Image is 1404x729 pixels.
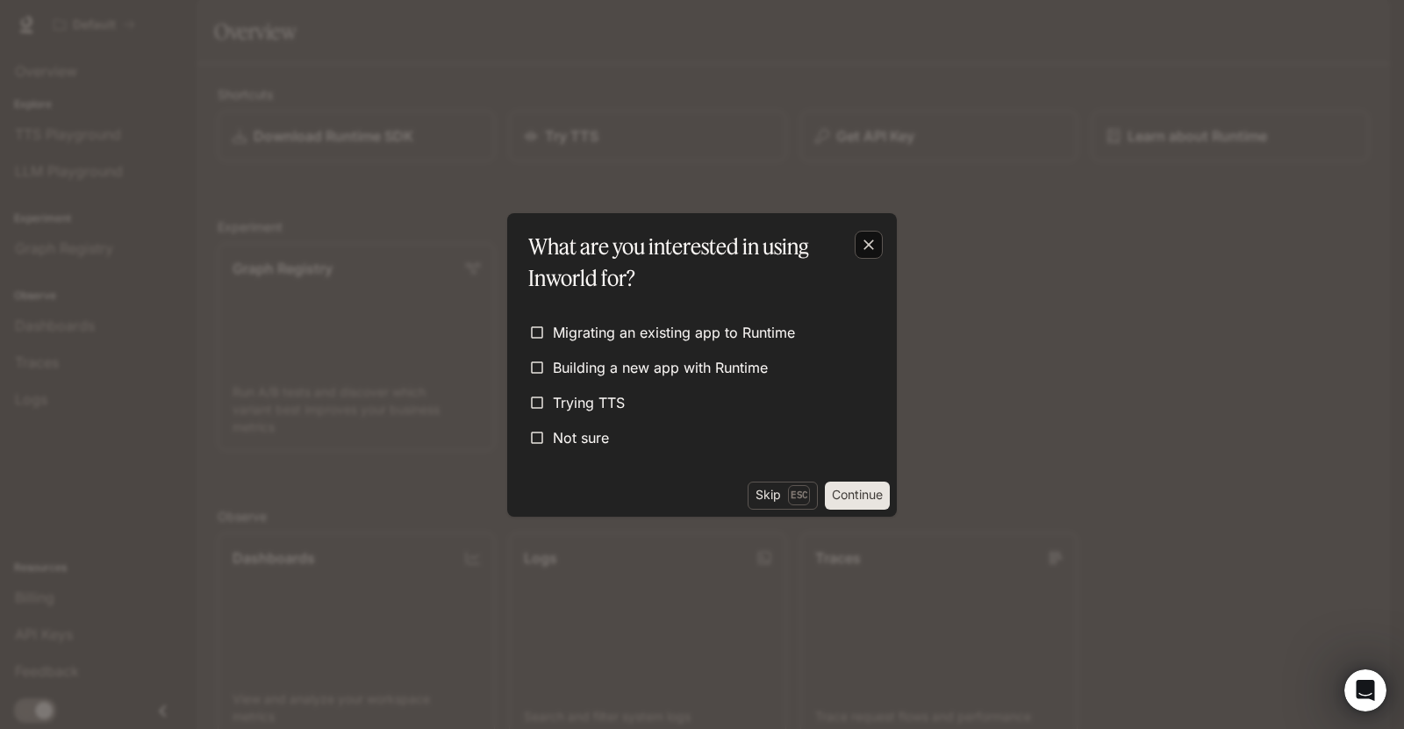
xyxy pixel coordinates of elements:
[553,392,625,413] span: Trying TTS
[748,482,818,510] button: SkipEsc
[825,482,890,510] button: Continue
[553,427,609,448] span: Not sure
[528,231,869,294] p: What are you interested in using Inworld for?
[1344,669,1386,711] iframe: Intercom live chat
[788,485,810,504] p: Esc
[553,357,768,378] span: Building a new app with Runtime
[553,322,795,343] span: Migrating an existing app to Runtime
